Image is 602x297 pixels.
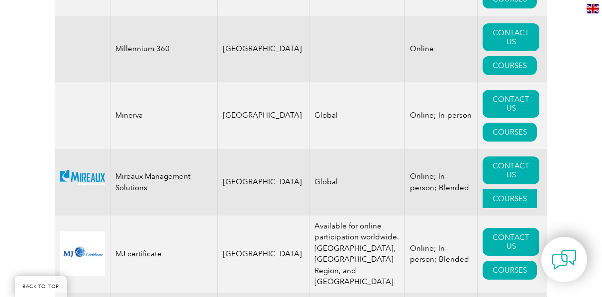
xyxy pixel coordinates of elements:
td: Available for online participation worldwide. [GEOGRAPHIC_DATA], [GEOGRAPHIC_DATA] Region, and [G... [309,216,405,293]
td: [GEOGRAPHIC_DATA] [218,82,309,149]
a: COURSES [483,189,537,208]
td: Online [405,16,478,82]
td: MJ certificate [110,216,218,293]
td: Global [309,82,405,149]
td: Minerva [110,82,218,149]
td: Mireaux Management Solutions [110,149,218,216]
img: contact-chat.png [552,247,577,272]
td: Online; In-person; Blended [405,216,478,293]
a: COURSES [483,123,537,142]
td: [GEOGRAPHIC_DATA] [218,16,309,82]
a: CONTACT US [483,156,539,184]
img: en [587,4,599,13]
td: Online; In-person [405,82,478,149]
td: [GEOGRAPHIC_DATA] [218,149,309,216]
a: COURSES [483,56,537,75]
td: Global [309,149,405,216]
a: BACK TO TOP [15,276,67,297]
a: CONTACT US [483,228,539,256]
a: CONTACT US [483,23,539,51]
img: 12b9a102-445f-eb11-a812-00224814f89d-logo.png [60,170,105,194]
td: [GEOGRAPHIC_DATA] [218,216,309,293]
img: 46c31f76-1704-f011-bae3-00224896f61f-logo.png [60,231,105,276]
td: Millennium 360 [110,16,218,82]
td: Online; In-person; Blended [405,149,478,216]
a: CONTACT US [483,90,539,118]
a: COURSES [483,261,537,280]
